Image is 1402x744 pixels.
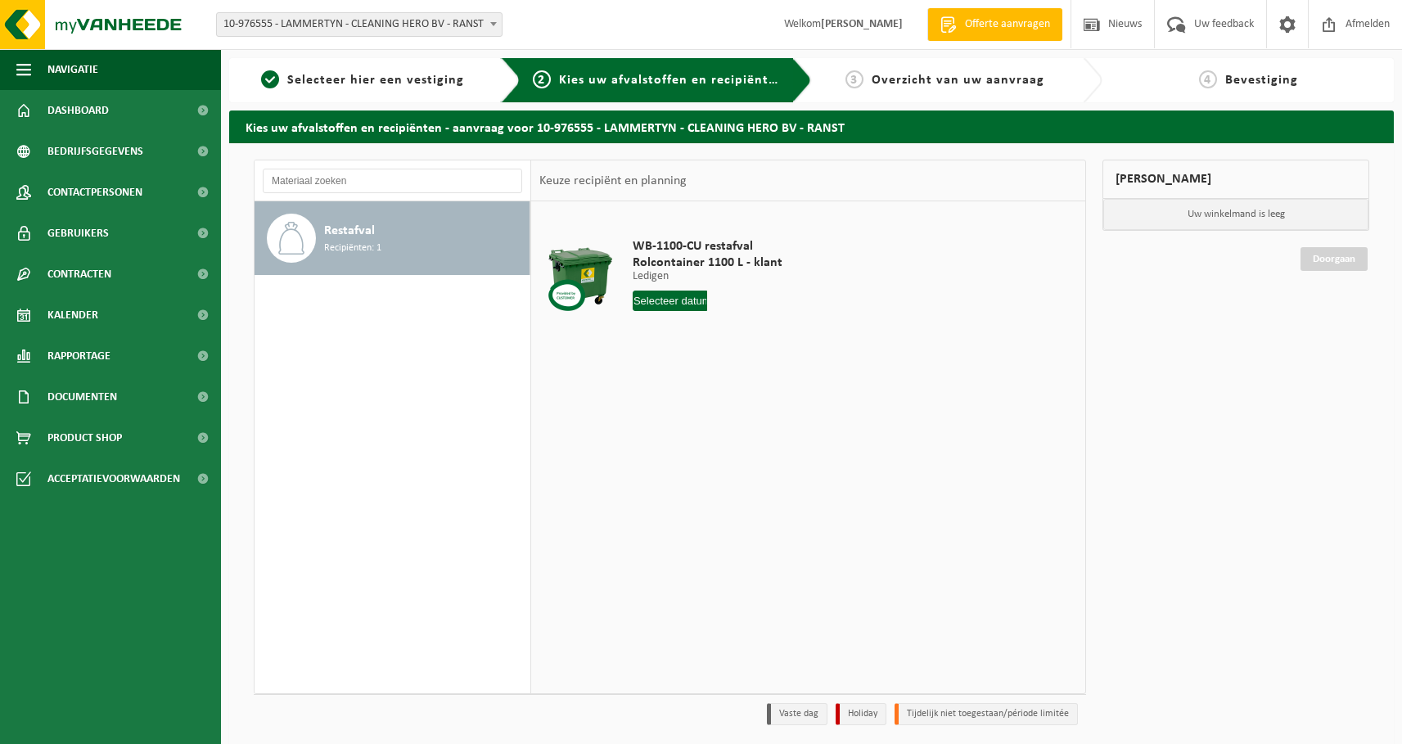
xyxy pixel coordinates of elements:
span: 1 [261,70,279,88]
h2: Kies uw afvalstoffen en recipiënten - aanvraag voor 10-976555 - LAMMERTYN - CLEANING HERO BV - RANST [229,110,1394,142]
div: [PERSON_NAME] [1102,160,1369,199]
span: Gebruikers [47,213,109,254]
span: Contactpersonen [47,172,142,213]
span: Kalender [47,295,98,336]
span: Restafval [324,221,375,241]
span: 2 [533,70,551,88]
span: 4 [1199,70,1217,88]
span: Documenten [47,377,117,417]
p: Ledigen [633,271,782,282]
span: Dashboard [47,90,109,131]
input: Selecteer datum [633,291,708,311]
span: WB-1100-CU restafval [633,238,782,255]
span: Offerte aanvragen [961,16,1054,33]
a: Offerte aanvragen [927,8,1062,41]
span: 3 [845,70,863,88]
span: 10-976555 - LAMMERTYN - CLEANING HERO BV - RANST [217,13,502,36]
input: Materiaal zoeken [263,169,522,193]
span: Navigatie [47,49,98,90]
span: Product Shop [47,417,122,458]
span: Rolcontainer 1100 L - klant [633,255,782,271]
span: Overzicht van uw aanvraag [872,74,1044,87]
span: Contracten [47,254,111,295]
span: Recipiënten: 1 [324,241,381,256]
strong: [PERSON_NAME] [821,18,903,30]
span: 10-976555 - LAMMERTYN - CLEANING HERO BV - RANST [216,12,503,37]
span: Kies uw afvalstoffen en recipiënten [559,74,784,87]
a: Doorgaan [1301,247,1368,271]
span: Bevestiging [1225,74,1298,87]
button: Restafval Recipiënten: 1 [255,201,530,275]
div: Keuze recipiënt en planning [531,160,695,201]
li: Tijdelijk niet toegestaan/période limitée [895,703,1078,725]
li: Vaste dag [767,703,827,725]
span: Acceptatievoorwaarden [47,458,180,499]
a: 1Selecteer hier een vestiging [237,70,488,90]
span: Rapportage [47,336,110,377]
p: Uw winkelmand is leeg [1103,199,1368,230]
li: Holiday [836,703,886,725]
span: Selecteer hier een vestiging [287,74,464,87]
span: Bedrijfsgegevens [47,131,143,172]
